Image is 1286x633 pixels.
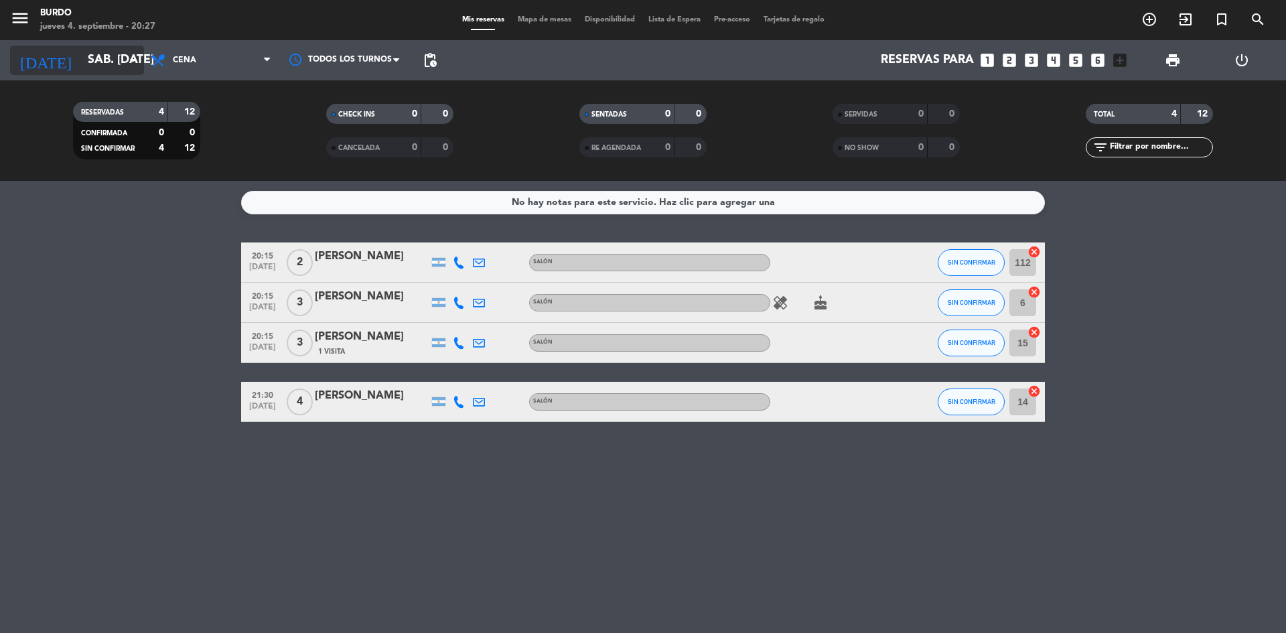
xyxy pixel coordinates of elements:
[1109,140,1212,155] input: Filtrar por nombre...
[1045,52,1062,69] i: looks_4
[159,107,164,117] strong: 4
[812,295,829,311] i: cake
[845,145,879,151] span: NO SHOW
[1067,52,1084,69] i: looks_5
[511,16,578,23] span: Mapa de mesas
[696,109,704,119] strong: 0
[1089,52,1106,69] i: looks_6
[948,299,995,306] span: SIN CONFIRMAR
[948,259,995,266] span: SIN CONFIRMAR
[533,299,553,305] span: SALÓN
[10,8,30,28] i: menu
[665,143,670,152] strong: 0
[1092,139,1109,155] i: filter_list
[315,387,429,405] div: [PERSON_NAME]
[173,56,196,65] span: Cena
[1027,326,1041,339] i: cancel
[246,343,279,358] span: [DATE]
[949,143,957,152] strong: 0
[1207,40,1276,80] div: LOG OUT
[246,303,279,318] span: [DATE]
[591,111,627,118] span: SENTADAS
[533,340,553,345] span: SALÓN
[948,398,995,405] span: SIN CONFIRMAR
[246,263,279,278] span: [DATE]
[315,248,429,265] div: [PERSON_NAME]
[159,143,164,153] strong: 4
[10,46,81,75] i: [DATE]
[1023,52,1040,69] i: looks_3
[642,16,707,23] span: Lista de Espera
[938,289,1005,316] button: SIN CONFIRMAR
[159,128,164,137] strong: 0
[696,143,704,152] strong: 0
[533,259,553,265] span: SALÓN
[1177,11,1194,27] i: exit_to_app
[81,145,135,152] span: SIN CONFIRMAR
[338,145,380,151] span: CANCELADA
[1234,52,1250,68] i: power_settings_new
[591,145,641,151] span: RE AGENDADA
[918,109,924,119] strong: 0
[533,399,553,404] span: SALÓN
[10,8,30,33] button: menu
[1165,52,1181,68] span: print
[1027,384,1041,398] i: cancel
[1094,111,1115,118] span: TOTAL
[979,52,996,69] i: looks_one
[1250,11,1266,27] i: search
[246,386,279,402] span: 21:30
[1141,11,1157,27] i: add_circle_outline
[948,339,995,346] span: SIN CONFIRMAR
[287,249,313,276] span: 2
[757,16,831,23] span: Tarjetas de regalo
[287,330,313,356] span: 3
[772,295,788,311] i: healing
[318,346,345,357] span: 1 Visita
[1214,11,1230,27] i: turned_in_not
[184,107,198,117] strong: 12
[578,16,642,23] span: Disponibilidad
[190,128,198,137] strong: 0
[455,16,511,23] span: Mis reservas
[512,195,775,210] div: No hay notas para este servicio. Haz clic para agregar una
[184,143,198,153] strong: 12
[315,288,429,305] div: [PERSON_NAME]
[443,143,451,152] strong: 0
[949,109,957,119] strong: 0
[665,109,670,119] strong: 0
[246,287,279,303] span: 20:15
[938,330,1005,356] button: SIN CONFIRMAR
[1027,245,1041,259] i: cancel
[246,402,279,417] span: [DATE]
[81,130,127,137] span: CONFIRMADA
[443,109,451,119] strong: 0
[938,249,1005,276] button: SIN CONFIRMAR
[845,111,877,118] span: SERVIDAS
[412,143,417,152] strong: 0
[338,111,375,118] span: CHECK INS
[881,54,974,67] span: Reservas para
[1171,109,1177,119] strong: 4
[287,389,313,415] span: 4
[918,143,924,152] strong: 0
[422,52,438,68] span: pending_actions
[125,52,141,68] i: arrow_drop_down
[1197,109,1210,119] strong: 12
[40,7,155,20] div: Burdo
[81,109,124,116] span: RESERVADAS
[246,328,279,343] span: 20:15
[287,289,313,316] span: 3
[1027,285,1041,299] i: cancel
[707,16,757,23] span: Pre-acceso
[938,389,1005,415] button: SIN CONFIRMAR
[1001,52,1018,69] i: looks_two
[1111,52,1129,69] i: add_box
[40,20,155,33] div: jueves 4. septiembre - 20:27
[315,328,429,346] div: [PERSON_NAME]
[412,109,417,119] strong: 0
[246,247,279,263] span: 20:15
